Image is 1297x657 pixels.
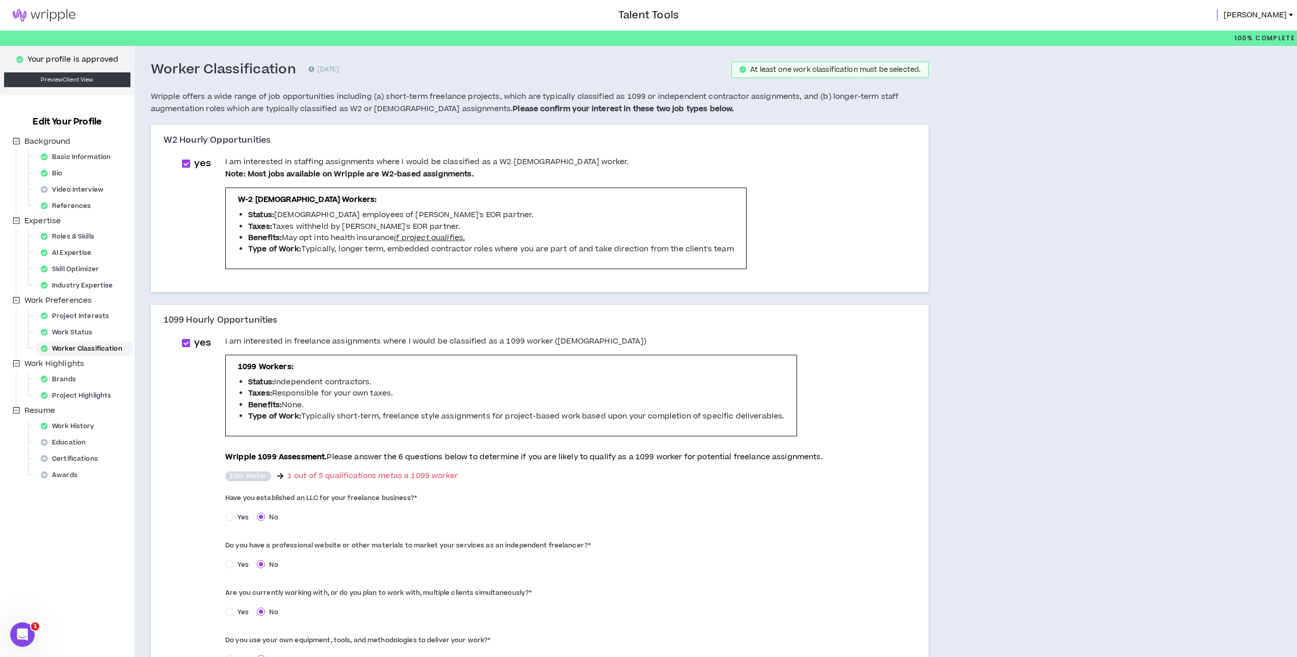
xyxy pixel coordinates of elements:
span: Yes [233,513,253,522]
label: Do you have a professional website or other materials to market your services as an independent f... [225,537,823,554]
span: yes [194,336,211,350]
span: minus-square [13,217,20,224]
span: [PERSON_NAME] [1224,10,1287,21]
div: Certifications [37,452,108,466]
span: Work Highlights [24,358,84,369]
p: 1099 Workers: [238,361,784,373]
span: minus-square [13,297,20,304]
span: 1 out of 5 qualifications met as a 1099 worker [287,471,458,481]
label: Are you currently working with, or do you plan to work with, multiple clients simultaneously? [225,585,823,601]
li: Independent contractors. [248,377,784,388]
p: 100% [1234,31,1295,46]
span: I am interested in staffing assignments where I would be classified as a W2 [DEMOGRAPHIC_DATA] wo... [225,156,629,168]
div: Video Interview [37,182,114,197]
span: Work Preferences [24,295,92,306]
span: No [265,513,282,522]
b: Taxes: [248,388,272,399]
span: Please answer the 6 questions below to determine if you are likely to qualify as a 1099 worker fo... [327,452,823,462]
li: Typically short-term, freelance style assignments for project-based work based upon your completi... [248,411,784,422]
b: Benefits: [248,232,282,243]
b: Status: [248,209,274,220]
span: Yes [233,608,253,617]
li: May opt into health insurance [248,232,734,244]
span: 1 [31,622,39,630]
li: Responsible for your own taxes. [248,388,784,399]
p: Your profile is approved [28,54,118,65]
span: Complete [1253,34,1295,43]
div: Brands [37,372,86,386]
span: No [265,608,282,617]
b: Type of Work: [248,411,301,422]
div: AI Expertise [37,246,102,260]
li: None. [248,400,784,411]
i: if project qualifies. [394,232,465,243]
div: Bio [37,166,73,180]
span: Work Preferences [22,295,94,307]
span: Work Highlights [22,358,86,370]
div: Industry Expertise [37,278,123,293]
h3: 1099 Hourly Opportunities [164,315,278,326]
div: At least one work classification must be selected. [750,66,920,73]
li: Taxes withheld by [PERSON_NAME]'s EOR partner. [248,221,734,232]
span: Resume [24,405,55,416]
b: Type of Work: [248,244,301,254]
span: Note: Most jobs available on Wripple are W2-based assignments. [225,169,474,180]
span: minus-square [13,138,20,145]
span: Expertise [22,215,63,227]
h3: W2 Hourly Opportunities [164,135,271,146]
span: I am interested in freelance assignments where I would be classified as a 1099 worker ([DEMOGRAPH... [225,336,646,347]
div: Work Status [37,325,102,339]
iframe: Intercom live chat [10,622,35,647]
div: Work History [37,419,104,433]
li: Typically, longer term, embedded contractor roles where you are part of and take direction from t... [248,244,734,255]
span: yes [194,156,211,170]
span: Wripple offers a wide range of job opportunities including (a) short-term freelance projects, whi... [151,91,899,114]
span: No [265,560,282,569]
b: Status: [248,377,274,387]
p: [DATE] [308,65,339,75]
span: Resume [22,405,57,417]
div: Skill Optimizer [37,262,109,276]
label: Have you established an LLC for your freelance business? [225,490,823,506]
a: PreviewClient View [4,72,130,87]
p: W-2 [DEMOGRAPHIC_DATA] Workers: [238,194,734,205]
span: minus-square [13,407,20,414]
b: Please confirm your interest in these two job types below. [513,103,734,114]
div: Awards [37,468,88,482]
span: Wripple 1099 Assessment. [225,452,327,462]
div: Roles & Skills [37,229,104,244]
label: Do you use your own equipment, tools, and methodologies to deliver your work? [225,632,823,648]
h3: Worker Classification [151,61,296,78]
div: Worker Classification [37,341,133,356]
span: Yes [233,560,253,569]
div: Project Interests [37,309,119,323]
div: Project Highlights [37,388,121,403]
div: References [37,199,101,213]
h3: Edit Your Profile [29,116,105,128]
span: Background [22,136,72,148]
span: Expertise [24,216,61,226]
h3: Talent Tools [618,8,679,23]
div: Education [37,435,96,450]
span: check-circle [739,66,746,73]
span: Background [24,136,70,147]
div: Basic Information [37,150,121,164]
b: Benefits: [248,400,282,410]
sup: 1099 Worker [225,471,271,481]
span: minus-square [13,360,20,367]
li: [DEMOGRAPHIC_DATA] employees of [PERSON_NAME]'s EOR partner. [248,209,734,221]
b: Taxes: [248,221,272,232]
